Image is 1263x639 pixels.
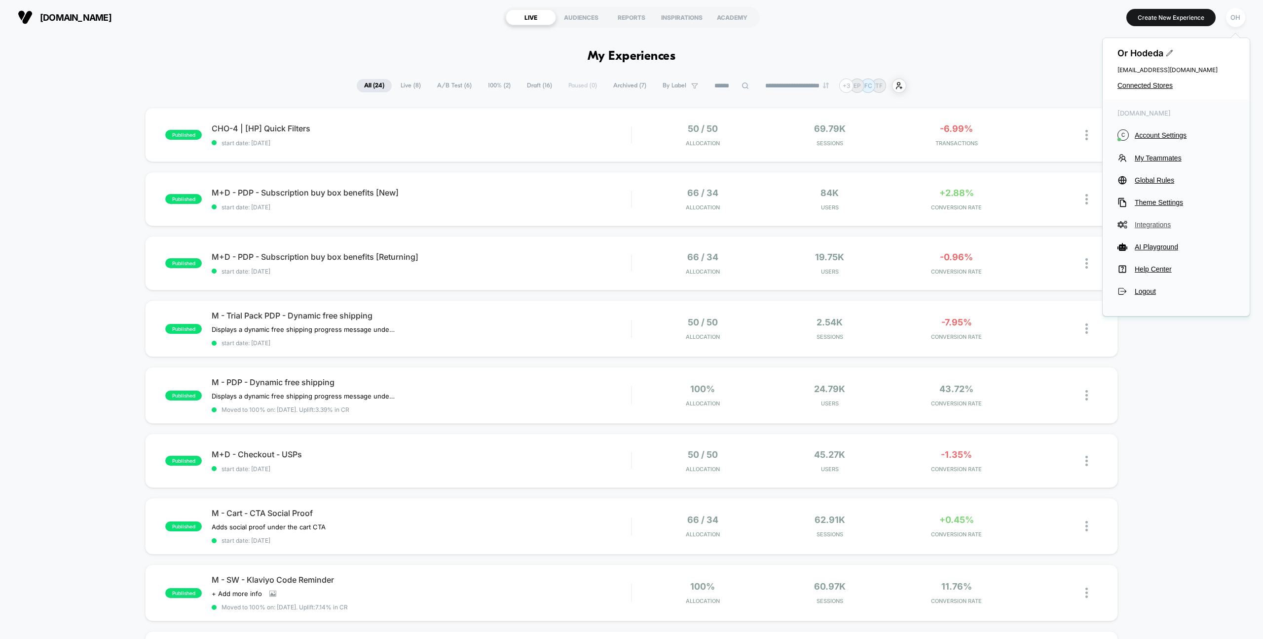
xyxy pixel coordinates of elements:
[707,9,757,25] div: ACADEMY
[212,449,631,459] span: M+D - Checkout - USPs
[212,523,326,531] span: Adds social proof under the cart CTA
[686,466,720,473] span: Allocation
[212,508,631,518] span: M - Cart - CTA Social Proof
[1117,175,1235,185] button: Global Rules
[1085,588,1088,598] img: close
[1117,242,1235,252] button: AI Playground
[588,49,676,64] h1: My Experiences
[895,204,1017,211] span: CONVERSION RATE
[686,400,720,407] span: Allocation
[18,10,33,25] img: Visually logo
[212,465,631,473] span: start date: [DATE]
[212,268,631,275] span: start date: [DATE]
[212,203,631,211] span: start date: [DATE]
[1117,220,1235,230] button: Integrations
[769,204,891,211] span: Users
[688,449,718,460] span: 50 / 50
[1135,154,1235,162] span: My Teammates
[212,590,262,598] span: + Add more info
[815,252,844,262] span: 19.75k
[481,79,518,92] span: 100% ( 2 )
[941,581,972,592] span: 11.76%
[165,391,202,400] span: published
[212,123,631,133] span: CHO-4 | [HP] Quick Filters
[688,123,718,134] span: 50 / 50
[1117,129,1129,141] i: C
[941,449,972,460] span: -1.35%
[165,324,202,334] span: published
[1085,456,1088,466] img: close
[769,140,891,147] span: Sessions
[895,466,1017,473] span: CONVERSION RATE
[895,400,1017,407] span: CONVERSION RATE
[212,188,631,198] span: M+D - PDP - Subscription buy box benefits [New]
[895,140,1017,147] span: TRANSACTIONS
[864,82,872,89] p: FC
[212,311,631,320] span: M - Trial Pack PDP - Dynamic free shipping
[769,333,891,340] span: Sessions
[212,252,631,262] span: M+D - PDP - Subscription buy box benefits [Returning]
[686,333,720,340] span: Allocation
[686,268,720,275] span: Allocation
[222,406,349,413] span: Moved to 100% on: [DATE] . Uplift: 3.39% in CR
[556,9,606,25] div: AUDIENCES
[212,339,631,347] span: start date: [DATE]
[820,188,839,198] span: 84k
[212,325,395,333] span: Displays a dynamic free shipping progress message under the CTA on PDPs. When on the Trial Pack P...
[606,9,657,25] div: REPORTS
[769,400,891,407] span: Users
[357,79,392,92] span: All ( 24 )
[939,515,974,525] span: +0.45%
[687,188,718,198] span: 66 / 34
[769,531,891,538] span: Sessions
[212,377,631,387] span: M - PDP - Dynamic free shipping
[1135,243,1235,251] span: AI Playground
[222,603,348,611] span: Moved to 100% on: [DATE] . Uplift: 7.14% in CR
[1117,109,1235,117] span: [DOMAIN_NAME]
[895,531,1017,538] span: CONVERSION RATE
[769,268,891,275] span: Users
[814,384,845,394] span: 24.79k
[895,598,1017,604] span: CONVERSION RATE
[657,9,707,25] div: INSPIRATIONS
[940,252,973,262] span: -0.96%
[941,317,972,327] span: -7.95%
[875,82,883,89] p: TF
[940,123,973,134] span: -6.99%
[520,79,559,92] span: Draft ( 16 )
[15,9,114,25] button: [DOMAIN_NAME]
[690,384,715,394] span: 100%
[1117,81,1235,89] button: Connected Stores
[895,333,1017,340] span: CONVERSION RATE
[686,598,720,604] span: Allocation
[40,12,111,23] span: [DOMAIN_NAME]
[769,466,891,473] span: Users
[212,139,631,147] span: start date: [DATE]
[1085,130,1088,140] img: close
[823,82,829,88] img: end
[1117,286,1235,296] button: Logout
[1085,258,1088,269] img: close
[814,449,845,460] span: 45.27k
[1117,129,1235,141] button: CAccount Settings
[815,515,845,525] span: 62.91k
[939,384,973,394] span: 43.72%
[1135,199,1235,206] span: Theme Settings
[165,258,202,268] span: published
[1117,66,1235,74] span: [EMAIL_ADDRESS][DOMAIN_NAME]
[1085,390,1088,400] img: close
[687,515,718,525] span: 66 / 34
[165,456,202,466] span: published
[506,9,556,25] div: LIVE
[606,79,654,92] span: Archived ( 7 )
[1226,8,1245,27] div: OH
[165,194,202,204] span: published
[1135,287,1235,295] span: Logout
[895,268,1017,275] span: CONVERSION RATE
[212,392,395,400] span: Displays a dynamic free shipping progress message under the CTA on PDPs (excluding Trial Pack PDP...
[1223,7,1248,28] button: OH
[1117,48,1235,58] span: Or Hodeda
[1117,264,1235,274] button: Help Center
[1085,521,1088,531] img: close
